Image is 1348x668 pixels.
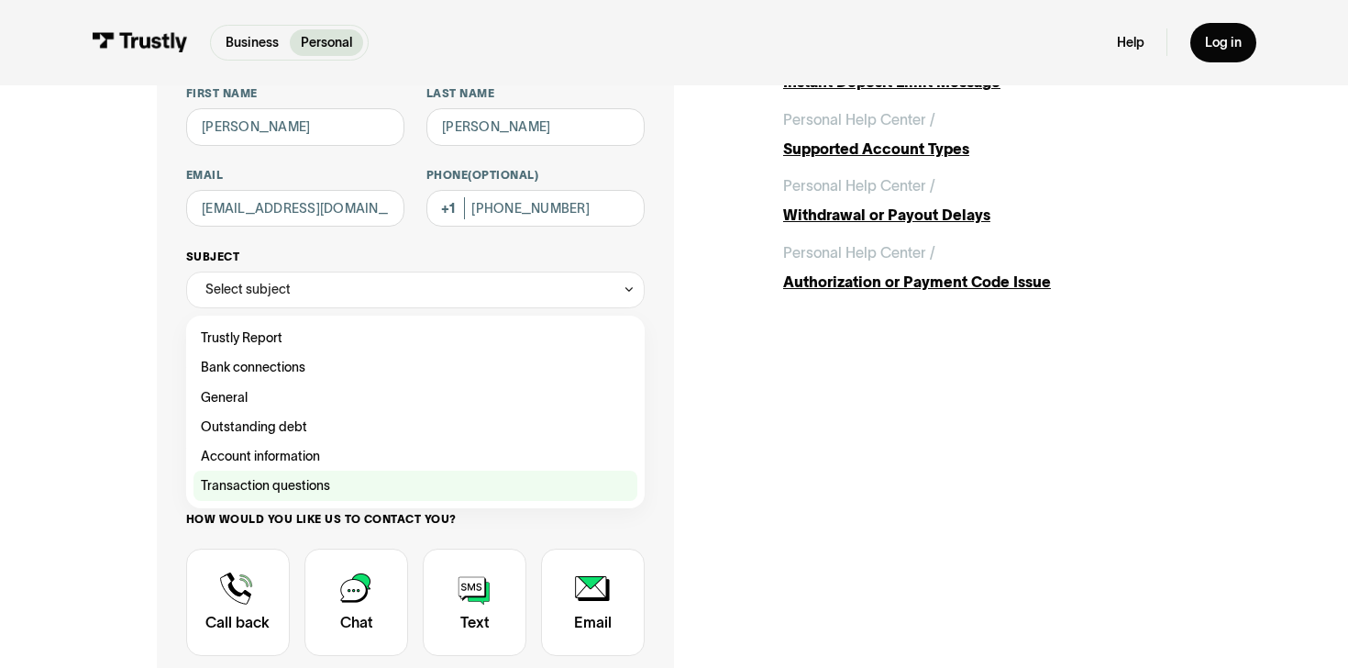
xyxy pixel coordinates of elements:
a: Log in [1190,23,1256,62]
a: Help [1117,34,1144,50]
a: Personal [290,29,363,56]
div: Supported Account Types [783,138,1191,160]
div: Personal Help Center / [783,174,935,196]
label: Last name [426,86,645,101]
label: Email [186,168,404,183]
input: Alex [186,108,404,145]
div: Personal Help Center / [783,241,935,263]
div: Withdrawal or Payout Delays [783,204,1191,226]
span: Trustly Report [201,327,282,349]
div: Select subject [205,278,291,300]
label: Subject [186,250,645,264]
label: Phone [426,168,645,183]
input: Howard [426,108,645,145]
a: Business [215,29,290,56]
a: Personal Help Center /Authorization or Payment Code Issue [783,241,1191,293]
span: Transaction questions [201,474,330,496]
img: Trustly Logo [92,32,188,52]
div: Authorization or Payment Code Issue [783,271,1191,293]
div: Personal Help Center / [783,108,935,130]
label: How would you like us to contact you? [186,512,645,527]
nav: Select subject [186,308,645,508]
div: Log in [1205,34,1242,50]
div: Select subject [186,272,645,308]
span: (Optional) [468,169,538,181]
span: Account information [201,445,320,467]
label: First name [186,86,404,101]
p: Business [226,33,279,52]
input: (555) 555-5555 [426,190,645,227]
a: Personal Help Center /Withdrawal or Payout Delays [783,174,1191,226]
p: Personal [301,33,352,52]
input: alex@mail.com [186,190,404,227]
span: Outstanding debt [201,416,307,438]
a: Personal Help Center /Supported Account Types [783,108,1191,160]
span: Bank connections [201,356,305,378]
span: General [201,386,248,408]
